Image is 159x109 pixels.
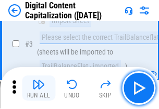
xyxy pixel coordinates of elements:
[125,6,133,15] img: Support
[25,40,33,48] span: # 3
[138,4,151,17] img: Settings menu
[32,78,45,91] img: Run All
[27,92,51,99] div: Run All
[25,1,120,20] div: Digital Content Capitalization ([DATE])
[40,60,121,73] div: TrailBalanceFlat - imported
[66,78,78,91] img: Undo
[22,75,55,101] button: Run All
[89,75,122,101] button: Skip
[130,80,147,96] img: Main button
[99,78,112,91] img: Skip
[50,15,91,27] div: Import Sheet
[55,75,89,101] button: Undo
[8,4,21,17] img: Back
[64,92,80,99] div: Undo
[99,92,112,99] div: Skip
